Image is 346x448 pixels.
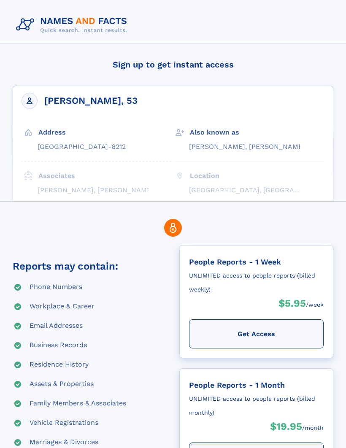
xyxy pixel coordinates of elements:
[30,379,94,389] div: Assets & Properties
[189,378,324,392] div: People Reports - 1 Month
[189,269,324,297] div: UNLIMITED access to people reports (billed weekly)
[13,259,118,274] div: Reports may contain:
[30,282,82,292] div: Phone Numbers
[270,420,302,436] div: $19.95
[189,392,324,420] div: UNLIMITED access to people reports (billed monthly)
[302,420,324,436] div: /month
[306,297,324,313] div: /week
[278,297,306,313] div: $5.95
[13,52,333,77] h4: Sign up to get instant access
[189,255,324,269] div: People Reports - 1 Week
[30,360,89,370] div: Residence History
[30,321,83,331] div: Email Addresses
[30,437,98,448] div: Marriages & Divorces
[30,340,87,351] div: Business Records
[13,13,134,36] img: Logo Names and Facts
[30,302,95,312] div: Workplace & Career
[189,319,324,348] div: Get Access
[30,399,126,409] div: Family Members & Associates
[30,418,98,428] div: Vehicle Registrations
